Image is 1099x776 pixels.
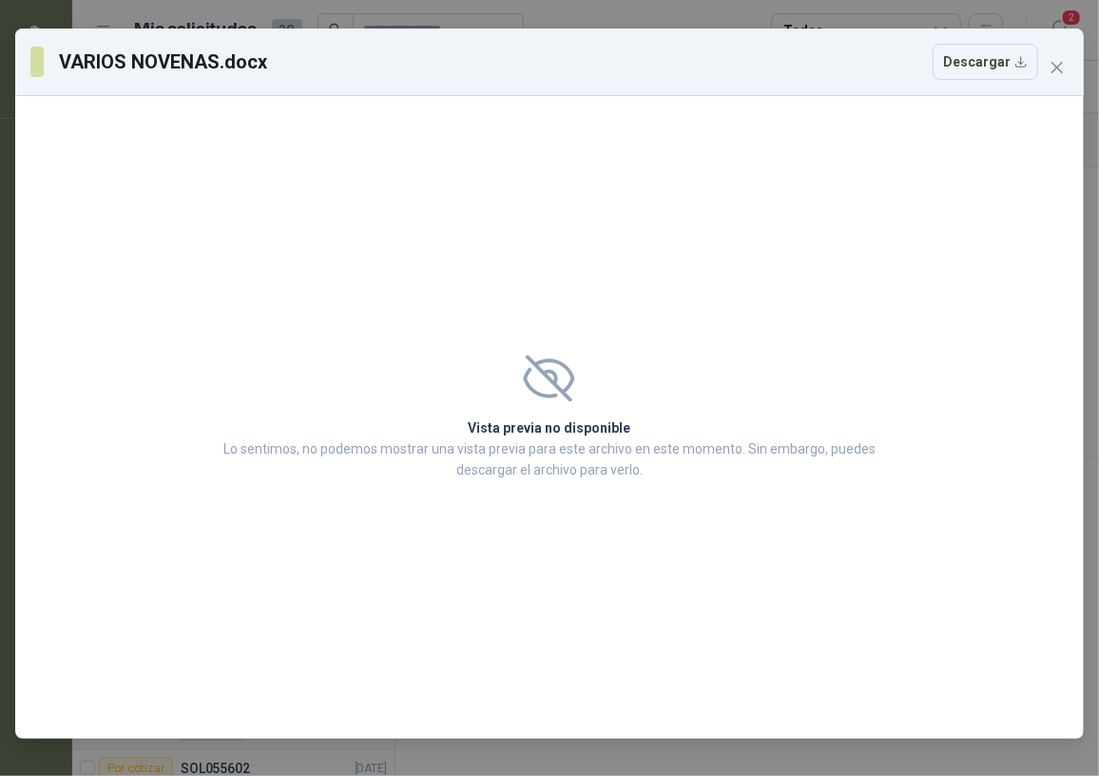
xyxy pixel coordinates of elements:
button: Descargar [933,44,1038,80]
p: Lo sentimos, no podemos mostrar una vista previa para este archivo en este momento. Sin embargo, ... [218,438,881,480]
button: Close [1042,52,1072,83]
h3: VARIOS NOVENAS.docx [59,48,269,76]
span: close [1050,60,1065,75]
h2: Vista previa no disponible [218,417,881,438]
